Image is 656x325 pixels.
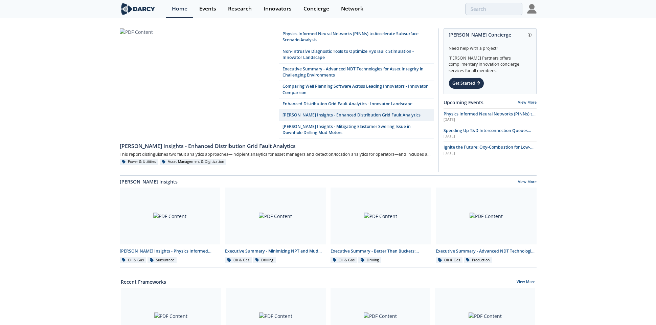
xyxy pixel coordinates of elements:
[120,178,178,185] a: [PERSON_NAME] Insights
[117,188,223,264] a: PDF Content [PERSON_NAME] Insights - Physics Informed Neural Networks to Accelerate Subsurface Sc...
[358,257,381,263] div: Drilling
[449,29,531,41] div: [PERSON_NAME] Concierge
[464,257,492,263] div: Production
[148,257,177,263] div: Subsurface
[444,111,536,123] span: Physics Informed Neural Networks (PINNs) to Accelerate Subsurface Scenario Analysis
[120,257,146,263] div: Oil & Gas
[518,100,537,105] a: View More
[120,248,221,254] div: [PERSON_NAME] Insights - Physics Informed Neural Networks to Accelerate Subsurface Scenario Analysis
[223,188,328,264] a: PDF Content Executive Summary - Minimizing NPT and Mud Costs with Automated Fluids Intelligence O...
[225,248,326,254] div: Executive Summary - Minimizing NPT and Mud Costs with Automated Fluids Intelligence
[121,278,166,285] a: Recent Frameworks
[279,46,434,64] a: Non-Intrusive Diagnostic Tools to Optimize Hydraulic Stimulation - Innovator Landscape
[517,279,535,285] a: View More
[449,51,531,74] div: [PERSON_NAME] Partners offers complimentary innovation concierge services for all members.
[279,81,434,99] a: Comparing Well Planning Software Across Leading Innovators - Innovator Comparison
[449,78,484,89] div: Get Started
[436,257,462,263] div: Oil & Gas
[444,134,537,139] div: [DATE]
[279,99,434,110] a: Enhanced Distribution Grid Fault Analytics - Innovator Landscape
[436,248,537,254] div: Executive Summary - Advanced NDT Technologies for Asset Integrity in Challenging Environments
[466,3,522,15] input: Advanced Search
[279,64,434,81] a: Executive Summary - Advanced NDT Technologies for Asset Integrity in Challenging Environments
[279,110,434,121] a: [PERSON_NAME] Insights - Enhanced Distribution Grid Fault Analytics
[444,99,483,106] a: Upcoming Events
[444,151,537,156] div: [DATE]
[328,188,434,264] a: PDF Content Executive Summary - Better Than Buckets: Advancing Hole Cleaning with Automated Cutti...
[444,144,537,156] a: Ignite the Future: Oxy-Combustion for Low-Carbon Power [DATE]
[444,128,531,139] span: Speeding Up T&D Interconnection Queues with Enhanced Software Solutions
[449,41,531,51] div: Need help with a project?
[120,139,434,150] a: [PERSON_NAME] Insights - Enhanced Distribution Grid Fault Analytics
[331,248,431,254] div: Executive Summary - Better Than Buckets: Advancing Hole Cleaning with Automated Cuttings Monitoring
[433,188,539,264] a: PDF Content Executive Summary - Advanced NDT Technologies for Asset Integrity in Challenging Envi...
[331,257,357,263] div: Oil & Gas
[120,150,434,159] div: This report distinguishes two fault analytics approaches—incipient analytics for asset managers a...
[444,144,534,156] span: Ignite the Future: Oxy-Combustion for Low-Carbon Power
[341,6,363,12] div: Network
[160,159,227,165] div: Asset Management & Digitization
[225,257,252,263] div: Oil & Gas
[120,159,159,165] div: Power & Utilities
[444,128,537,139] a: Speeding Up T&D Interconnection Queues with Enhanced Software Solutions [DATE]
[518,179,537,186] a: View More
[282,31,430,43] div: Physics Informed Neural Networks (PINNs) to Accelerate Subsurface Scenario Analysis
[303,6,329,12] div: Concierge
[253,257,276,263] div: Drilling
[444,117,537,123] div: [DATE]
[120,142,434,150] div: [PERSON_NAME] Insights - Enhanced Distribution Grid Fault Analytics
[228,6,252,12] div: Research
[120,3,157,15] img: logo-wide.svg
[279,121,434,139] a: [PERSON_NAME] Insights - Mitigating Elastomer Swelling Issue in Downhole Drilling Mud Motors
[527,4,537,14] img: Profile
[528,33,531,37] img: information.svg
[199,6,216,12] div: Events
[279,28,434,46] a: Physics Informed Neural Networks (PINNs) to Accelerate Subsurface Scenario Analysis
[628,298,649,318] iframe: chat widget
[444,111,537,123] a: Physics Informed Neural Networks (PINNs) to Accelerate Subsurface Scenario Analysis [DATE]
[264,6,292,12] div: Innovators
[172,6,187,12] div: Home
